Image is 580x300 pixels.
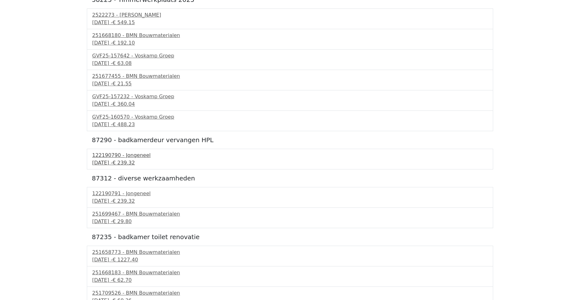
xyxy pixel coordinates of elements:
div: [DATE] - [92,80,488,88]
div: [DATE] - [92,276,488,284]
div: 251668180 - BMN Bouwmaterialen [92,32,488,39]
div: [DATE] - [92,19,488,26]
div: 251709526 - BMN Bouwmaterialen [92,289,488,297]
div: [DATE] - [92,197,488,205]
div: GVF25-157642 - Voskamp Groep [92,52,488,60]
div: [DATE] - [92,256,488,264]
a: GVF25-157232 - Voskamp Groep[DATE] -€ 360.04 [92,93,488,108]
h5: 87235 - badkamer toilet renovatie [92,233,488,241]
span: € 239.32 [113,160,135,166]
div: [DATE] - [92,60,488,67]
a: 251668180 - BMN Bouwmaterialen[DATE] -€ 192.10 [92,32,488,47]
div: 2522273 - [PERSON_NAME] [92,11,488,19]
span: € 1227.40 [113,257,138,263]
a: 122190791 - Jongeneel[DATE] -€ 239.32 [92,190,488,205]
div: 251658773 - BMN Bouwmaterialen [92,249,488,256]
span: € 62.70 [113,277,132,283]
a: 251668183 - BMN Bouwmaterialen[DATE] -€ 62.70 [92,269,488,284]
div: 251699467 - BMN Bouwmaterialen [92,210,488,218]
div: 122190791 - Jongeneel [92,190,488,197]
a: 251699467 - BMN Bouwmaterialen[DATE] -€ 29.80 [92,210,488,225]
span: € 360.04 [113,101,135,107]
h5: 87290 - badkamerdeur vervangen HPL [92,136,488,144]
span: € 549.15 [113,19,135,25]
div: [DATE] - [92,159,488,167]
div: 122190790 - Jongeneel [92,152,488,159]
a: GVF25-160570 - Voskamp Groep[DATE] -€ 488.23 [92,113,488,128]
span: € 488.23 [113,121,135,127]
span: € 192.10 [113,40,135,46]
div: [DATE] - [92,100,488,108]
a: 2522273 - [PERSON_NAME][DATE] -€ 549.15 [92,11,488,26]
span: € 63.08 [113,60,132,66]
span: € 29.80 [113,218,132,224]
div: [DATE] - [92,218,488,225]
div: 251677455 - BMN Bouwmaterialen [92,72,488,80]
span: € 239.32 [113,198,135,204]
div: GVF25-160570 - Voskamp Groep [92,113,488,121]
a: 122190790 - Jongeneel[DATE] -€ 239.32 [92,152,488,167]
a: 251658773 - BMN Bouwmaterialen[DATE] -€ 1227.40 [92,249,488,264]
div: 251668183 - BMN Bouwmaterialen [92,269,488,276]
h5: 87312 - diverse werkzaamheden [92,174,488,182]
a: GVF25-157642 - Voskamp Groep[DATE] -€ 63.08 [92,52,488,67]
span: € 21.55 [113,81,132,87]
div: GVF25-157232 - Voskamp Groep [92,93,488,100]
div: [DATE] - [92,39,488,47]
div: [DATE] - [92,121,488,128]
a: 251677455 - BMN Bouwmaterialen[DATE] -€ 21.55 [92,72,488,88]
